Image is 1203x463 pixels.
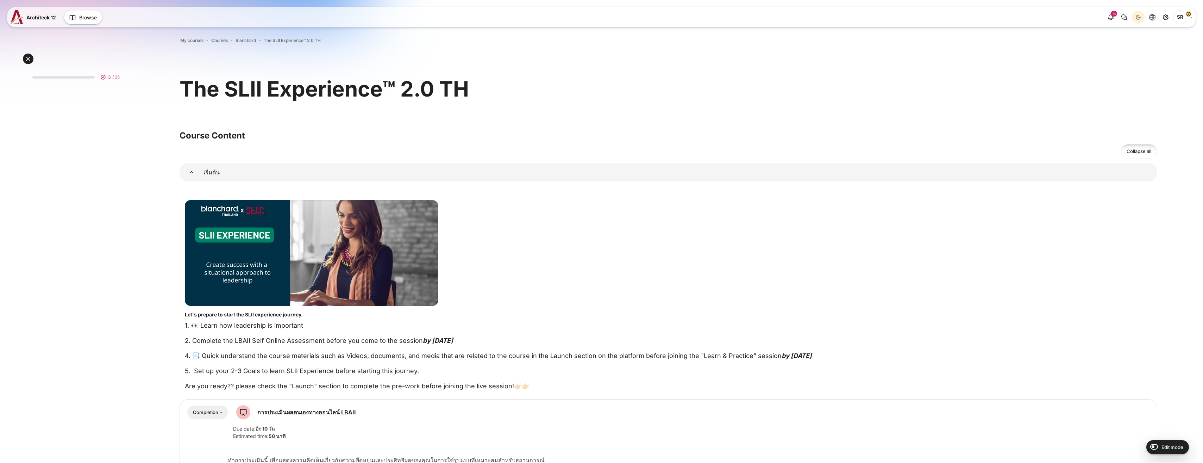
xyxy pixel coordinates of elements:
p: 5. Set up your 2-3 Goals to learn SLII Experience before starting this journey. [185,366,1152,376]
button: Completion [187,406,228,419]
a: A12 A12 Architeck 12 [11,10,59,24]
span: 3 [108,74,111,80]
div: Dark Mode [1133,12,1144,23]
a: Courses [211,37,228,44]
p: 1. 👀 Learn how leadership is important [185,321,1152,330]
a: Collapse all [1121,144,1157,159]
span: Architeck 12 [26,14,56,21]
a: Site administration [1159,11,1172,24]
a: เริ่มต้น [180,163,203,181]
button: Languages [1146,11,1159,24]
button: There are 0 unread conversations [1118,11,1130,24]
img: A12 [11,10,24,24]
a: My courses [180,37,203,44]
a: The SLII Experience™ 2.0 TH [264,37,321,44]
span: Edit mode [1161,444,1183,450]
strong: 50 นาที [269,433,286,439]
button: Browse [64,10,102,24]
strong: . [301,311,303,317]
a: Blanchard [236,37,256,44]
span: Browse [79,14,97,21]
a: 3 / 25 [27,67,128,84]
p: 2. Complete the LBAII Self Online Assessment before you come to the session [185,336,1152,345]
div: Estimated time: [228,432,1151,440]
img: SCORM package icon [236,405,250,419]
em: by [DATE] [423,337,453,344]
strong: อีก 10 วัน [256,426,275,432]
p: Are you ready?? please check the "Launch" section to complete the pre-work before joining the liv... [185,381,1152,391]
strong: Let's prepare to start the SLII experience journey [185,311,301,317]
div: Completion requirements for การประเมินผลตนเองทางออนไลน์ LBAII [187,406,228,419]
div: 16 [1111,11,1117,17]
h3: Course Content [180,130,1157,141]
h1: The SLII Experience™ 2.0 TH [180,75,469,103]
span: Collapse all [1127,148,1151,155]
a: User menu [1173,10,1192,24]
div: Due date: [228,425,1151,432]
nav: Navigation bar [180,36,1157,45]
a: การประเมินผลตนเองทางออนไลน์ LBAII [257,409,356,416]
em: by [DATE] [782,352,812,359]
p: 4. 📑 Quick understand the course materials such as Videos, documents, and media that are related ... [185,351,1152,360]
span: / 25 [112,74,120,80]
img: b1a1e7a093bf47d4cbe7cadae1d5713065ad1d5265f086baa3a5101b3ee46bd1096ca37ee5173b9581b5457adac3e50e3... [185,200,438,306]
div: Show notification window with 16 new notifications [1104,11,1117,24]
button: Light Mode Dark Mode [1132,11,1145,24]
span: Songklod Riraroengjaratsaeng [1173,10,1187,24]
